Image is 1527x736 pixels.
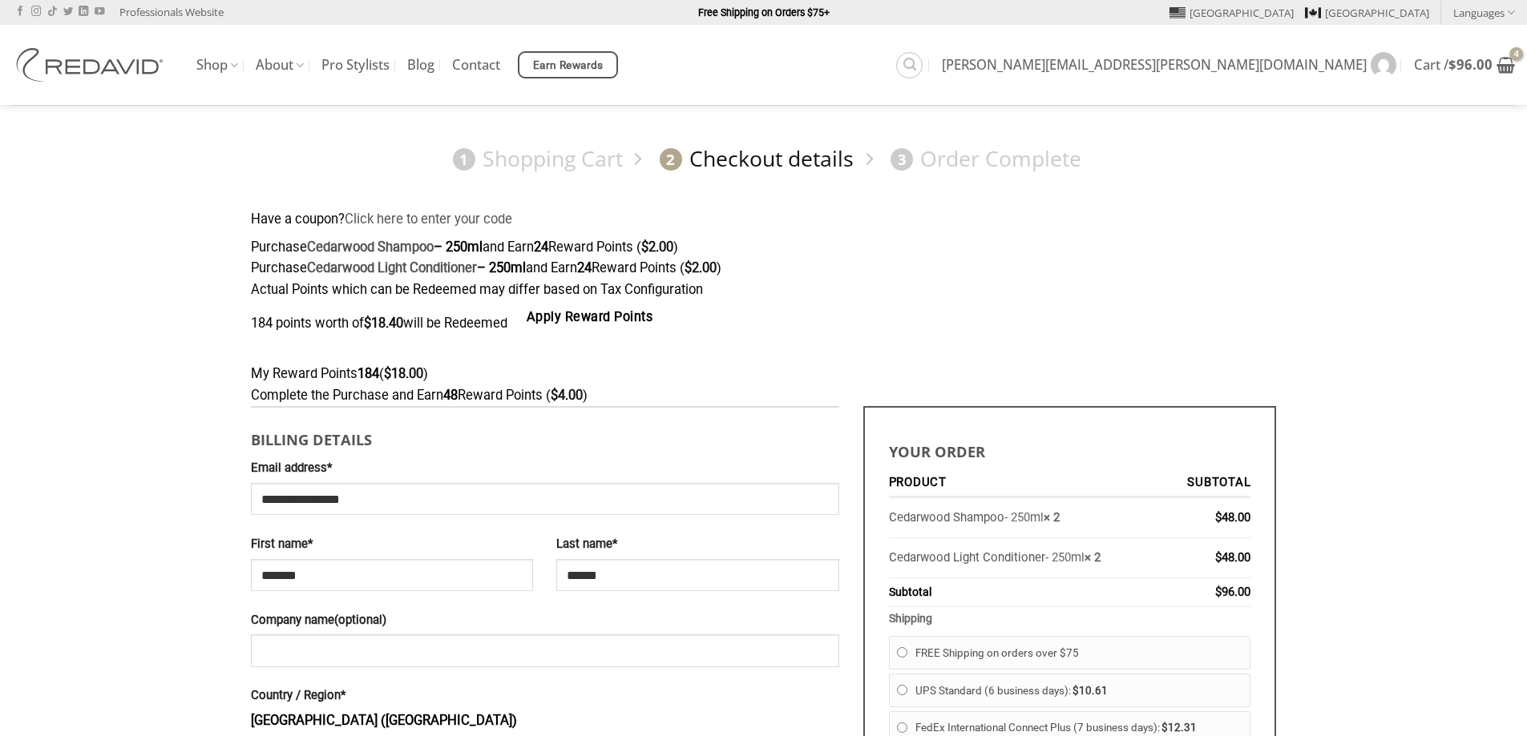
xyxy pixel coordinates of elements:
span: $ [384,366,391,381]
label: Country / Region [251,686,839,706]
span: Cart / [1414,58,1493,71]
span: $ [641,239,648,255]
bdi: 12.31 [1161,722,1197,734]
a: About [256,50,304,81]
div: Actual Points which can be Redeemed may differ based on Tax Configuration [251,280,1277,301]
span: 2.00 [685,260,717,275]
a: [GEOGRAPHIC_DATA] [1169,1,1294,25]
span: 2 [660,148,682,171]
span: $ [685,260,692,275]
label: Email address [251,459,839,478]
a: 2Checkout details [652,145,854,173]
a: Follow on TikTok [47,6,57,18]
a: Languages [1453,1,1515,24]
strong: 24 [577,260,592,275]
a: Shop [196,50,238,81]
span: (optional) [334,613,386,627]
span: $ [364,316,371,331]
a: Follow on Twitter [63,6,73,18]
th: Shipping [889,607,1251,630]
div: Complete the Purchase and Earn Reward Points ( ) [251,385,1277,407]
label: First name [251,535,533,554]
a: Cedarwood Light Conditioner [307,260,477,275]
span: 1 [453,148,475,171]
strong: Free Shipping on Orders $75+ [698,6,830,18]
label: Last name [556,535,838,554]
span: $ [1215,550,1222,565]
label: Company name [251,611,839,630]
bdi: 10.61 [1073,685,1108,697]
a: Enter your coupon code [345,211,512,227]
th: Subtotal [1140,471,1251,498]
a: [GEOGRAPHIC_DATA] [1305,1,1429,25]
span: $ [1161,722,1168,734]
span: 18.00 [384,366,423,381]
a: 1Shopping Cart [446,145,624,173]
a: Search [896,52,923,78]
bdi: 96.00 [1448,55,1493,74]
span: 2.00 [641,239,673,255]
label: FREE Shipping on orders over $75 [915,641,1243,666]
a: Pro Stylists [321,50,390,79]
td: - 250ml [889,498,1140,538]
a: [PERSON_NAME][EMAIL_ADDRESS][PERSON_NAME][DOMAIN_NAME] [942,44,1396,86]
span: Earn Rewards [533,57,604,74]
a: Follow on LinkedIn [79,6,88,18]
span: $ [1073,685,1079,697]
bdi: 96.00 [1215,585,1250,599]
strong: × 2 [1044,510,1060,525]
a: Follow on Instagram [31,6,41,18]
button: Apply Reward Points [511,301,669,334]
strong: 184 [358,366,379,381]
span: $ [1448,55,1456,74]
bdi: 48.00 [1215,510,1250,525]
strong: [GEOGRAPHIC_DATA] ([GEOGRAPHIC_DATA]) [251,713,517,728]
h3: Billing details [251,420,839,451]
a: Cedarwood Light Conditioner [889,550,1045,565]
span: [PERSON_NAME][EMAIL_ADDRESS][PERSON_NAME][DOMAIN_NAME] [942,58,1367,71]
a: Follow on YouTube [95,6,104,18]
bdi: 48.00 [1215,550,1250,565]
strong: × 2 [1085,550,1101,565]
th: Subtotal [889,578,1140,606]
div: My Reward Points ( ) [251,364,1277,385]
div: 184 points worth of will be Redeemed [251,301,1277,347]
strong: – 250ml [307,260,526,275]
div: Purchase and Earn Reward Points ( ) Purchase and Earn Reward Points ( ) [251,237,1277,280]
nav: Checkout steps [251,133,1277,185]
span: 4.00 [551,388,583,403]
a: Cedarwood Shampoo [889,510,1004,525]
span: $ [551,388,558,403]
a: Blog [407,50,434,79]
a: Follow on Facebook [15,6,25,18]
strong: 24 [534,239,548,255]
a: View cart [1414,47,1515,82]
img: REDAVID Salon Products | United States [12,48,172,82]
th: Product [889,471,1140,498]
a: Earn Rewards [518,51,618,78]
a: Cedarwood Shampoo [307,239,434,255]
a: Contact [452,50,500,79]
span: $ [1215,585,1222,599]
bdi: 18.40 [364,316,403,331]
div: Have a coupon? [251,209,1277,231]
h3: Your order [889,432,1251,463]
td: - 250ml [889,538,1140,578]
label: UPS Standard (6 business days): [915,678,1243,703]
strong: 48 [443,388,458,403]
strong: – 250ml [307,239,483,255]
span: $ [1215,510,1222,525]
